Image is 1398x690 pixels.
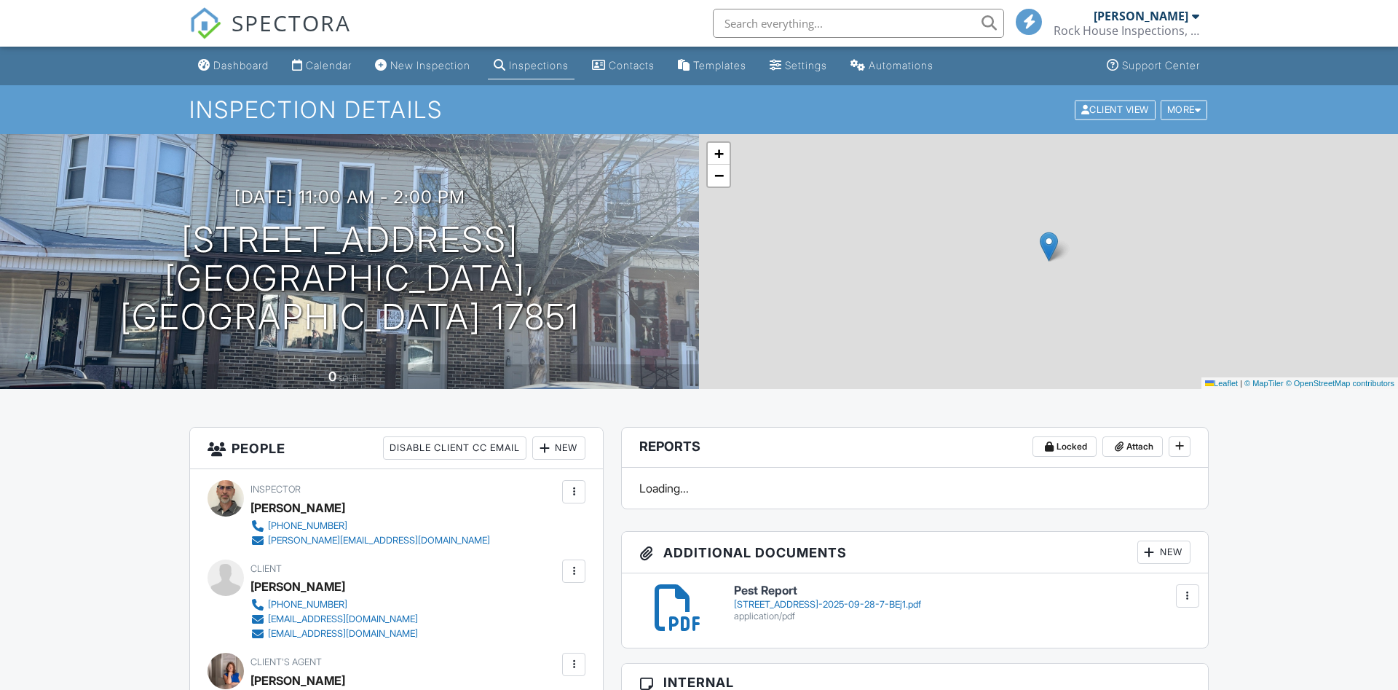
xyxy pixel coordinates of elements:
a: Automations (Basic) [845,52,939,79]
a: [EMAIL_ADDRESS][DOMAIN_NAME] [250,612,418,627]
div: New [532,436,585,460]
a: New Inspection [369,52,476,79]
a: Pest Report [STREET_ADDRESS]-2025-09-28-7-BEj1.pdf application/pdf [734,584,1190,622]
h3: People [190,428,603,469]
div: Rock House Inspections, LLC. [1054,23,1199,38]
a: Calendar [286,52,358,79]
h6: Pest Report [734,584,1190,597]
img: The Best Home Inspection Software - Spectora [189,7,221,39]
div: application/pdf [734,611,1190,622]
div: Disable Client CC Email [383,436,526,460]
div: [PERSON_NAME] [250,576,345,597]
div: [PHONE_NUMBER] [268,520,347,532]
a: [PHONE_NUMBER] [250,597,418,612]
div: Support Center [1122,59,1200,71]
span: Client [250,563,282,574]
div: [PERSON_NAME][EMAIL_ADDRESS][DOMAIN_NAME] [268,535,490,546]
span: + [714,144,724,162]
a: Leaflet [1205,379,1238,388]
div: Inspections [509,59,569,71]
div: Dashboard [213,59,269,71]
div: Client View [1075,100,1156,119]
a: Support Center [1101,52,1206,79]
a: Contacts [586,52,660,79]
div: New [1137,541,1190,564]
span: Inspector [250,484,301,495]
a: Zoom in [708,143,730,165]
input: Search everything... [713,9,1004,38]
span: SPECTORA [232,7,351,38]
a: Zoom out [708,165,730,187]
div: [PHONE_NUMBER] [268,599,347,611]
img: Marker [1040,232,1058,262]
span: − [714,166,724,184]
div: New Inspection [390,59,470,71]
div: [EMAIL_ADDRESS][DOMAIN_NAME] [268,628,418,640]
span: sq. ft. [339,372,359,383]
a: Dashboard [192,52,275,79]
div: 0 [328,369,336,384]
a: Settings [764,52,833,79]
div: Settings [785,59,827,71]
a: [PERSON_NAME][EMAIL_ADDRESS][DOMAIN_NAME] [250,533,490,548]
h3: [DATE] 11:00 am - 2:00 pm [234,187,465,207]
span: Client's Agent [250,656,322,667]
a: [EMAIL_ADDRESS][DOMAIN_NAME] [250,627,418,641]
div: Templates [693,59,746,71]
div: Calendar [306,59,352,71]
a: Client View [1073,103,1159,114]
a: © OpenStreetMap contributors [1286,379,1394,388]
div: Automations [869,59,933,71]
a: Templates [672,52,752,79]
span: | [1240,379,1242,388]
a: Inspections [488,52,574,79]
a: © MapTiler [1244,379,1284,388]
h1: [STREET_ADDRESS] [GEOGRAPHIC_DATA], [GEOGRAPHIC_DATA] 17851 [23,221,676,336]
a: SPECTORA [189,20,351,50]
div: [PERSON_NAME] [1094,9,1188,23]
h3: Additional Documents [622,532,1208,573]
h1: Inspection Details [189,97,1209,122]
div: [EMAIL_ADDRESS][DOMAIN_NAME] [268,613,418,625]
a: [PHONE_NUMBER] [250,519,490,533]
div: [PERSON_NAME] [250,497,345,519]
div: Contacts [609,59,655,71]
div: [STREET_ADDRESS]-2025-09-28-7-BEj1.pdf [734,599,1190,611]
div: More [1161,100,1208,119]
